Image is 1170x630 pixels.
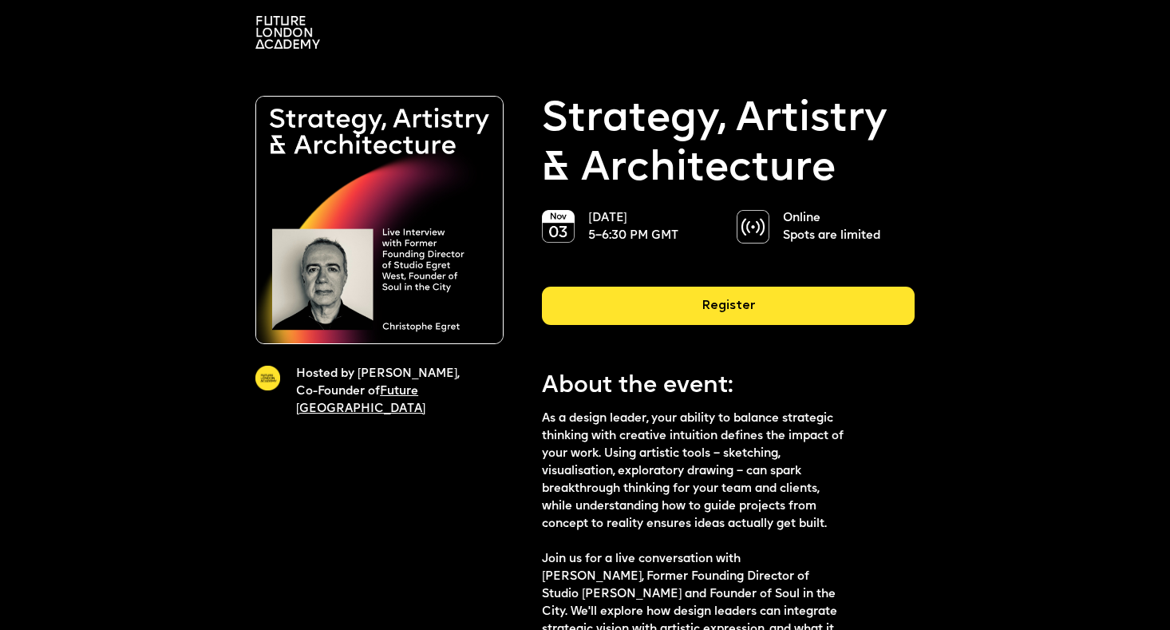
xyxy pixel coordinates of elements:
[542,370,877,402] p: About the event:
[255,16,320,49] img: A logo saying in 3 lines: Future London Academy
[588,210,707,245] p: [DATE] 5–6:30 PM GMT
[542,96,915,194] p: Strategy, Artistry & Architecture
[255,366,280,390] img: A yellow circle with Future London Academy logo
[296,366,483,418] p: Hosted by [PERSON_NAME], Co-Founder of
[783,210,902,245] p: Online Spots are limited
[542,287,915,325] div: Register
[542,287,915,338] a: Register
